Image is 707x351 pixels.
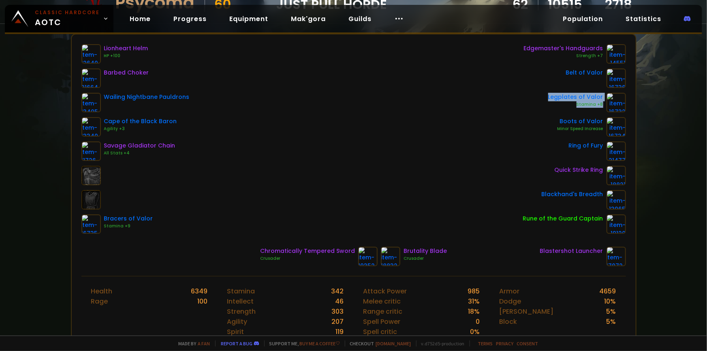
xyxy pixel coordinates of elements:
[607,214,626,234] img: item-19120
[363,327,397,337] div: Spell critic
[104,44,148,53] div: Lionheart Helm
[227,317,248,327] div: Agility
[331,286,344,296] div: 342
[35,9,100,16] small: Classic Hardcore
[557,126,603,132] div: Minor Speed Increase
[468,286,480,296] div: 985
[335,296,344,306] div: 46
[404,255,447,262] div: Crusader
[500,317,517,327] div: Block
[607,44,626,64] img: item-14551
[104,53,148,59] div: HP +100
[569,141,603,150] div: Ring of Fury
[227,306,256,317] div: Strength
[524,53,603,59] div: Strength +7
[167,11,213,27] a: Progress
[332,306,344,317] div: 303
[607,190,626,210] img: item-13965
[607,306,616,317] div: 5 %
[104,68,149,77] div: Barbed Choker
[468,306,480,317] div: 18 %
[381,247,400,266] img: item-18832
[607,247,626,266] img: item-17072
[548,93,603,101] div: Legplates of Valor
[332,317,344,327] div: 207
[540,247,603,255] div: Blastershot Launcher
[556,11,609,27] a: Population
[198,340,210,347] a: a fan
[363,296,401,306] div: Melee critic
[104,214,153,223] div: Bracers of Valor
[91,286,113,296] div: Health
[104,150,175,156] div: All Stats +4
[476,317,480,327] div: 0
[470,327,480,337] div: 0 %
[174,340,210,347] span: Made by
[81,44,101,64] img: item-12640
[284,11,332,27] a: Mak'gora
[35,9,100,28] span: AOTC
[363,317,401,327] div: Spell Power
[223,11,275,27] a: Equipment
[358,247,378,266] img: item-19352
[345,340,411,347] span: Checkout
[548,101,603,108] div: Stamina +8
[566,68,603,77] div: Belt of Valor
[376,340,411,347] a: [DOMAIN_NAME]
[600,286,616,296] div: 4659
[496,340,514,347] a: Privacy
[123,11,157,27] a: Home
[81,68,101,88] img: item-21664
[619,11,668,27] a: Statistics
[607,68,626,88] img: item-16736
[517,340,538,347] a: Consent
[557,117,603,126] div: Boots of Valor
[227,296,254,306] div: Intellect
[91,296,108,306] div: Rage
[300,340,340,347] a: Buy me a coffee
[260,255,355,262] div: Crusader
[542,190,603,199] div: Blackhand's Breadth
[478,340,493,347] a: Terms
[227,327,244,337] div: Spirit
[227,286,255,296] div: Stamina
[607,93,626,112] img: item-16732
[416,340,465,347] span: v. d752d5 - production
[104,117,177,126] div: Cape of the Black Baron
[468,296,480,306] div: 31 %
[221,340,253,347] a: Report a bug
[5,5,113,32] a: Classic HardcoreAOTC
[555,166,603,174] div: Quick Strike Ring
[81,93,101,112] img: item-13405
[81,141,101,161] img: item-11726
[363,306,403,317] div: Range critic
[607,117,626,137] img: item-16734
[607,166,626,185] img: item-18821
[363,286,407,296] div: Attack Power
[104,141,175,150] div: Savage Gladiator Chain
[191,286,208,296] div: 6349
[524,44,603,53] div: Edgemaster's Handguards
[500,296,521,306] div: Dodge
[104,126,177,132] div: Agility +3
[336,327,344,337] div: 119
[604,296,616,306] div: 10 %
[500,306,554,317] div: [PERSON_NAME]
[81,117,101,137] img: item-13340
[607,317,616,327] div: 5 %
[342,11,378,27] a: Guilds
[607,141,626,161] img: item-21477
[260,247,355,255] div: Chromatically Tempered Sword
[104,93,190,101] div: Wailing Nightbane Pauldrons
[104,223,153,229] div: Stamina +9
[500,286,520,296] div: Armor
[404,247,447,255] div: Brutality Blade
[523,214,603,223] div: Rune of the Guard Captain
[81,214,101,234] img: item-16735
[198,296,208,306] div: 100
[264,340,340,347] span: Support me,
